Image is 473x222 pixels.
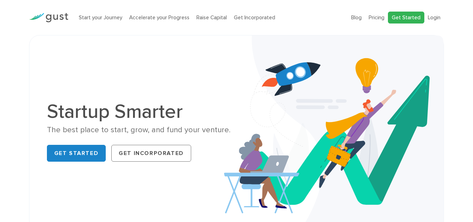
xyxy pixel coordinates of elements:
div: The best place to start, grow, and fund your venture. [47,125,231,135]
a: Get Started [47,145,106,162]
a: Accelerate your Progress [129,14,189,21]
a: Get Started [388,12,424,24]
a: Raise Capital [196,14,227,21]
a: Get Incorporated [234,14,275,21]
a: Get Incorporated [111,145,191,162]
a: Login [428,14,440,21]
img: Gust Logo [29,13,68,22]
h1: Startup Smarter [47,102,231,121]
a: Start your Journey [79,14,122,21]
a: Blog [351,14,362,21]
a: Pricing [369,14,384,21]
